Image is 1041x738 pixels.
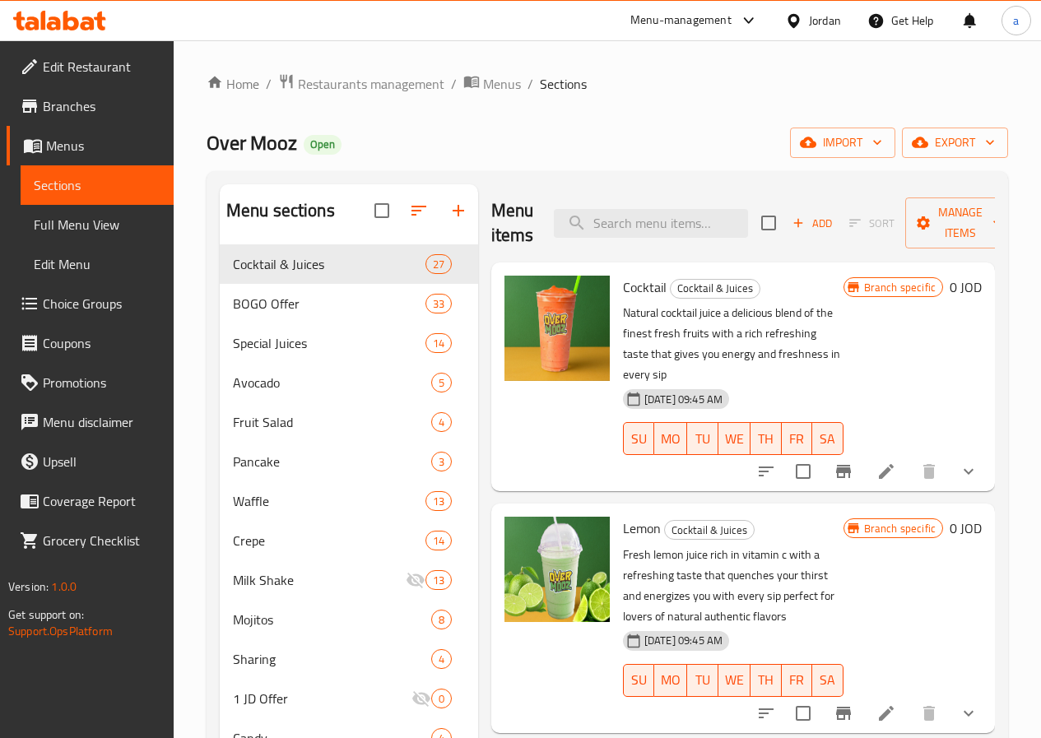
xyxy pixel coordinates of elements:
span: Select to update [786,454,820,489]
button: FR [782,422,813,455]
span: 14 [426,533,451,549]
span: Edit Menu [34,254,160,274]
span: import [803,132,882,153]
a: Edit menu item [876,462,896,481]
span: Cocktail & Juices [671,279,760,298]
div: items [425,491,452,511]
button: sort-choices [746,694,786,733]
span: export [915,132,995,153]
span: 5 [432,375,451,391]
a: Upsell [7,442,174,481]
span: Upsell [43,452,160,471]
a: Promotions [7,363,174,402]
span: Add item [786,211,839,236]
span: 13 [426,573,451,588]
h2: Menu items [491,198,534,248]
a: Menu disclaimer [7,402,174,442]
button: Add [786,211,839,236]
li: / [266,74,272,94]
div: Milk Shake13 [220,560,478,600]
button: SA [812,422,843,455]
div: items [431,649,452,669]
span: Select section first [839,211,905,236]
div: Waffle13 [220,481,478,521]
span: Promotions [43,373,160,392]
span: WE [725,668,744,692]
button: FR [782,664,813,697]
div: items [425,254,452,274]
div: items [431,610,452,629]
span: Crepe [233,531,425,550]
span: Over Mooz [207,124,297,161]
a: Choice Groups [7,284,174,323]
span: Manage items [918,202,1002,244]
a: Menus [463,73,521,95]
input: search [554,209,748,238]
span: Branch specific [857,280,942,295]
div: Menu-management [630,11,732,30]
a: Restaurants management [278,73,444,95]
span: Sections [540,74,587,94]
a: Full Menu View [21,205,174,244]
button: delete [909,452,949,491]
span: Menus [483,74,521,94]
button: TU [687,664,718,697]
button: TU [687,422,718,455]
div: Pancake [233,452,431,471]
svg: Inactive section [411,689,431,708]
button: WE [718,664,751,697]
div: items [425,531,452,550]
div: items [431,452,452,471]
img: Cocktail [504,276,610,381]
div: Milk Shake [233,570,406,590]
div: Avocado5 [220,363,478,402]
div: BOGO Offer33 [220,284,478,323]
h6: 0 JOD [950,276,982,299]
button: MO [654,664,687,697]
nav: breadcrumb [207,73,1008,95]
a: Coupons [7,323,174,363]
a: Edit Restaurant [7,47,174,86]
button: show more [949,452,988,491]
span: 1.0.0 [51,576,77,597]
a: Home [207,74,259,94]
span: TH [757,427,775,451]
span: Sort sections [399,191,439,230]
span: Select all sections [365,193,399,228]
button: Add section [439,191,478,230]
p: Fresh lemon juice rich in vitamin c with a refreshing taste that quenches your thirst and energiz... [623,545,843,627]
li: / [451,74,457,94]
span: Cocktail [623,275,667,299]
span: Avocado [233,373,431,392]
button: SU [623,422,655,455]
span: Special Juices [233,333,425,353]
span: Grocery Checklist [43,531,160,550]
div: Cocktail & Juices [664,520,755,540]
div: 1 JD Offer [233,689,411,708]
button: import [790,128,895,158]
span: Get support on: [8,604,84,625]
span: TH [757,668,775,692]
span: Menus [46,136,160,155]
span: Restaurants management [298,74,444,94]
span: TU [694,427,712,451]
span: FR [788,427,806,451]
div: Pancake3 [220,442,478,481]
div: Fruit Salad [233,412,431,432]
svg: Show Choices [959,703,978,723]
button: delete [909,694,949,733]
span: 33 [426,296,451,312]
svg: Inactive section [406,570,425,590]
span: Menu disclaimer [43,412,160,432]
span: Cocktail & Juices [233,254,425,274]
a: Sections [21,165,174,205]
span: Edit Restaurant [43,57,160,77]
span: SA [819,668,837,692]
span: Mojitos [233,610,431,629]
span: Select section [751,206,786,240]
div: Mojitos8 [220,600,478,639]
span: SA [819,427,837,451]
a: Edit Menu [21,244,174,284]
